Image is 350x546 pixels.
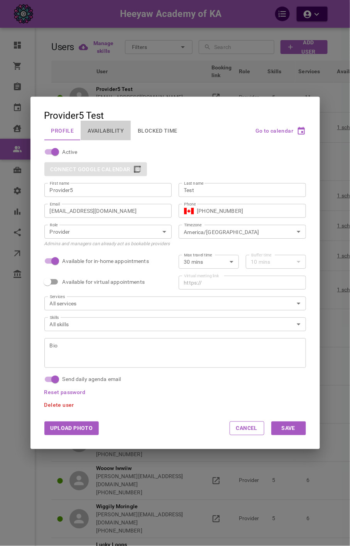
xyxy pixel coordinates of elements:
label: Skills [50,315,59,320]
div: All services [50,300,301,307]
span: Available for virtual appointments [63,278,145,286]
span: Available for in-home appointments [63,257,149,265]
label: Role [50,222,58,228]
label: Virtual meeting link [184,273,219,279]
button: Reset password [44,390,86,395]
button: Delete user [44,402,74,408]
span: Active [63,148,78,156]
div: All skills [50,320,301,328]
label: Email [50,201,60,207]
label: Timezone [184,222,202,228]
div: Provider [50,228,166,236]
div: You cannot connect another user's Google Calendar [44,162,147,176]
span: Delete user [44,402,74,408]
button: Upload Photo [44,421,99,435]
p: https:// [184,279,202,286]
label: Phone [184,201,196,207]
label: Max travel time [184,252,212,258]
button: Blocked Time [131,121,184,141]
button: Open [293,226,304,237]
span: Go to calendar [255,128,294,134]
button: Select country [184,205,194,217]
button: Cancel [230,421,264,435]
label: Last name [184,180,203,186]
label: Services [50,294,65,300]
span: Send daily agenda email [63,376,121,383]
div: 30 mins [184,258,233,266]
span: Admins and managers can already act as bookable providers [44,241,170,246]
button: Availability [81,121,131,141]
button: Go to calendar [255,128,306,133]
span: Reset password [44,389,86,396]
label: First name [50,180,69,186]
div: Provider5 Test [44,111,104,121]
button: Profile [44,121,81,141]
div: 10 mins [251,258,301,266]
label: Buffer time [251,252,272,258]
button: Save [271,421,306,435]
